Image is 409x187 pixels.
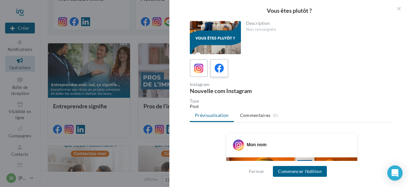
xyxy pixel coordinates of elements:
div: Type [190,99,394,103]
button: Commencer l'édition [273,166,327,177]
span: Commentaires [240,112,271,119]
div: Non renseignée [246,27,389,32]
button: Fermer [246,168,267,175]
div: Post [190,103,394,110]
div: Vous êtes plutôt ? [180,8,399,13]
span: (0) [273,113,278,118]
div: Open Intercom Messenger [387,165,403,181]
div: Mon nom [247,141,266,148]
div: Nouvelle com Instagram [190,88,289,94]
div: Instagram [190,82,289,87]
div: Description [246,21,389,25]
